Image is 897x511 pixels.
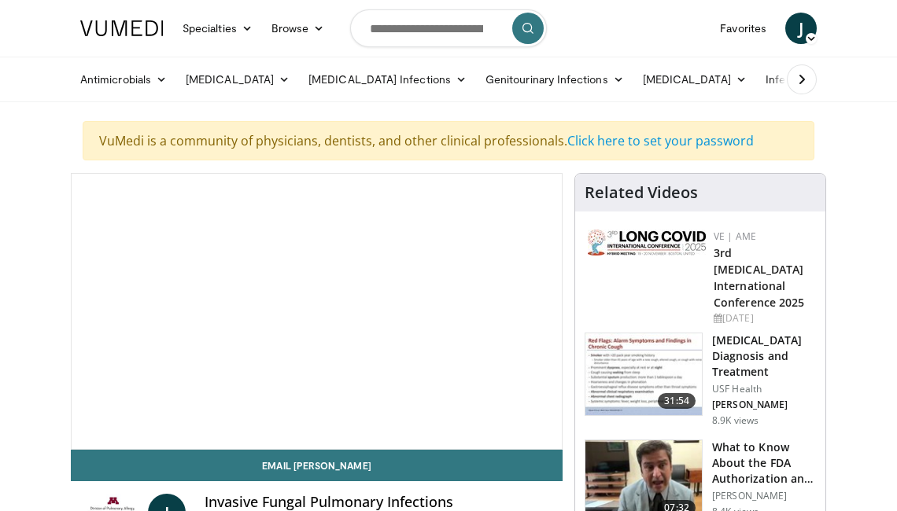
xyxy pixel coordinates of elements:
a: [MEDICAL_DATA] [176,64,299,95]
p: [PERSON_NAME] [712,490,816,502]
a: Click here to set your password [567,132,754,149]
h3: What to Know About the FDA Authorization and Approval of Updated COV… [712,439,816,487]
div: [DATE] [714,311,813,325]
a: Browse [262,13,334,44]
a: J [785,13,817,44]
a: Genitourinary Infections [476,64,633,95]
h4: Invasive Fungal Pulmonary Infections [205,494,550,511]
p: 8.9K views [712,414,759,427]
img: a2792a71-925c-4fc2-b8ef-8d1b21aec2f7.png.150x105_q85_autocrop_double_scale_upscale_version-0.2.jpg [588,230,706,256]
p: USF Health [712,383,816,395]
a: 31:54 [MEDICAL_DATA] Diagnosis and Treatment USF Health [PERSON_NAME] 8.9K views [585,333,816,427]
a: Antimicrobials [71,64,176,95]
a: VE | AME [714,230,756,243]
a: 3rd [MEDICAL_DATA] International Conference 2025 [714,245,805,310]
input: Search topics, interventions [350,9,547,47]
img: 912d4c0c-18df-4adc-aa60-24f51820003e.150x105_q85_crop-smart_upscale.jpg [585,333,702,415]
h4: Related Videos [585,183,698,202]
p: [PERSON_NAME] [712,399,816,411]
h3: [MEDICAL_DATA] Diagnosis and Treatment [712,333,816,380]
div: VuMedi is a community of physicians, dentists, and other clinical professionals. [83,121,814,160]
a: Favorites [711,13,776,44]
a: [MEDICAL_DATA] [633,64,756,95]
a: [MEDICAL_DATA] Infections [299,64,476,95]
img: VuMedi Logo [80,20,164,36]
video-js: Video Player [72,174,562,449]
a: Specialties [173,13,262,44]
a: Email [PERSON_NAME] [71,450,563,481]
span: 31:54 [658,393,696,409]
